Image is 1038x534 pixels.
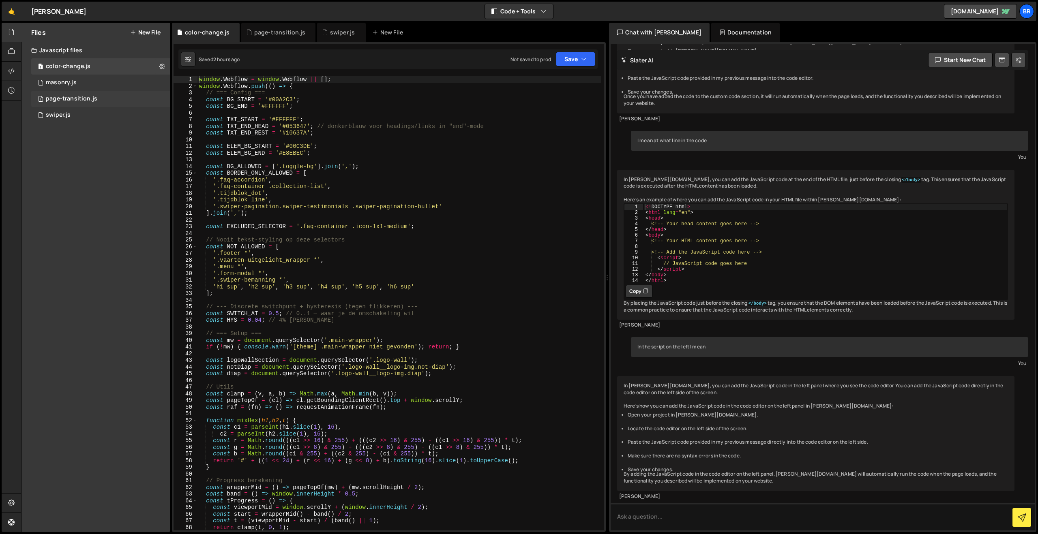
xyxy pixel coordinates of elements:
div: 13 [624,272,643,278]
li: Paste the JavaScript code provided in my previous message directly into the code editor on the le... [628,439,1008,446]
div: 33 [174,290,197,297]
div: 8 [624,244,643,250]
div: 15 [174,170,197,177]
div: 58 [174,457,197,464]
div: Javascript files [21,42,170,58]
div: 4 [174,96,197,103]
div: 1 [624,204,643,210]
div: 17 [174,183,197,190]
div: 54 [174,431,197,438]
div: 16297/46190.js [31,91,170,107]
div: I mean at what line in the code [631,131,1028,151]
div: 49 [174,397,197,404]
div: 53 [174,424,197,431]
li: Save your changes. [628,89,1008,96]
div: 9 [624,250,643,255]
div: 52 [174,417,197,424]
div: 51 [174,410,197,417]
div: In [PERSON_NAME][DOMAIN_NAME], you can add the JavaScript code at the end of the HTML file, just ... [617,170,1014,320]
div: 62 [174,484,197,491]
div: 4 [624,221,643,227]
div: 60 [174,471,197,478]
div: 30 [174,270,197,277]
div: In the script on the left I mean [631,337,1028,357]
div: 14 [174,163,197,170]
div: Saved [199,56,240,63]
div: In [PERSON_NAME][DOMAIN_NAME], you can add the JavaScript code in the left panel where you see th... [617,376,1014,491]
div: 10 [174,137,197,143]
div: 35 [174,303,197,310]
div: 2 [174,83,197,90]
div: 16 [174,177,197,184]
div: [PERSON_NAME] [619,115,1012,122]
div: [PERSON_NAME] [31,6,86,16]
div: 16297/44199.js [31,75,170,91]
div: 12 [624,267,643,272]
div: 41 [174,344,197,350]
div: You [633,153,1026,161]
div: 47 [174,384,197,391]
div: 64 [174,498,197,504]
div: 3 [174,90,197,96]
div: 13 [174,156,197,163]
div: 42 [174,350,197,357]
div: page-transition.js [46,95,97,103]
div: [PERSON_NAME] [619,322,1012,329]
div: 48 [174,391,197,397]
div: 45 [174,370,197,377]
li: Locate the code editor on the left side of the screen. [628,425,1008,432]
div: 55 [174,437,197,444]
div: 2 [624,210,643,216]
div: 66 [174,511,197,518]
div: Documentation [711,23,780,42]
div: 16297/44719.js [31,58,170,75]
h2: Slater AI [621,56,654,64]
div: swiper.js [330,28,355,36]
button: Save [556,52,595,66]
div: 67 [174,517,197,524]
div: page-transition.js [254,28,306,36]
div: 6 [624,233,643,238]
div: 65 [174,504,197,511]
span: 1 [38,96,43,103]
button: Code + Tools [485,4,553,19]
div: 7 [174,116,197,123]
div: masonry.js [46,79,77,86]
div: 59 [174,464,197,471]
div: 27 [174,250,197,257]
div: 46 [174,377,197,384]
div: 25 [174,237,197,244]
div: 9 [174,130,197,137]
code: </body> [901,177,921,183]
div: 14 [624,278,643,284]
div: 39 [174,330,197,337]
div: 32 [174,284,197,290]
div: 5 [624,227,643,233]
div: 29 [174,263,197,270]
div: 56 [174,444,197,451]
code: </body> [748,301,768,306]
div: 40 [174,337,197,344]
li: Save your changes. [628,466,1008,473]
div: 37 [174,317,197,324]
div: color-change.js [46,63,90,70]
div: 6 [174,110,197,117]
li: Paste the JavaScript code provided in my previous message into the code editor. [628,75,1008,82]
li: Open your project in [PERSON_NAME][DOMAIN_NAME]. [628,48,1008,55]
div: 21 [174,210,197,217]
a: [DOMAIN_NAME] [944,4,1017,19]
div: 31 [174,277,197,284]
h2: Files [31,28,46,37]
div: 43 [174,357,197,364]
span: 1 [38,64,43,70]
button: New File [130,29,161,36]
div: 1 [174,76,197,83]
div: 50 [174,404,197,411]
div: You [633,359,1026,367]
div: 5 [174,103,197,110]
a: 🤙 [2,2,21,21]
div: 44 [174,364,197,371]
div: 38 [174,324,197,331]
div: Br [1019,4,1034,19]
div: swiper.js [46,111,71,119]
